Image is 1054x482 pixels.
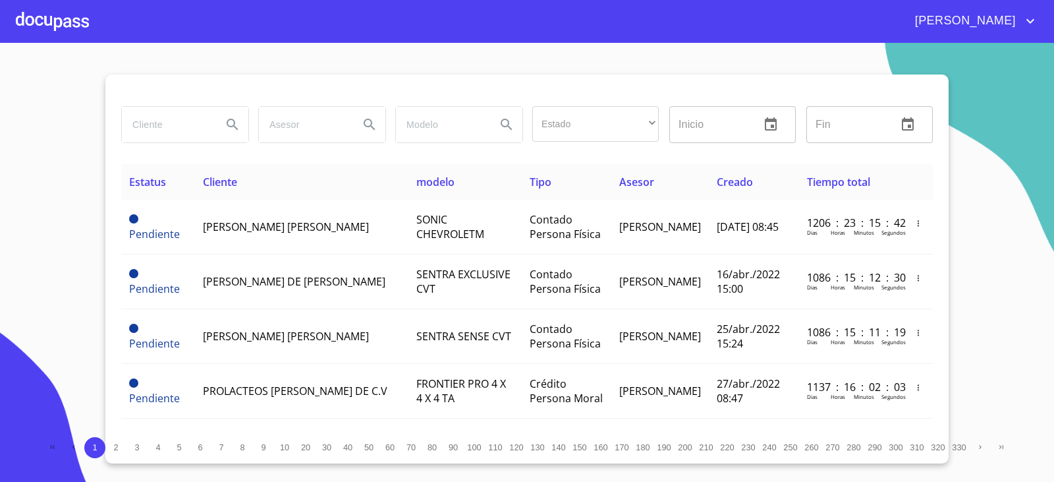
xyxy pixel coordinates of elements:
[385,442,395,452] span: 60
[619,329,701,344] span: [PERSON_NAME]
[530,442,544,452] span: 130
[678,442,692,452] span: 200
[717,267,780,296] span: 16/abr./2022 15:00
[717,175,753,189] span: Creado
[864,437,885,458] button: 290
[881,284,906,291] p: Segundos
[619,175,654,189] span: Asesor
[619,384,701,398] span: [PERSON_NAME]
[509,442,523,452] span: 120
[129,336,180,351] span: Pendiente
[316,437,337,458] button: 30
[253,437,274,458] button: 9
[532,106,659,142] div: ​
[322,442,331,452] span: 30
[416,212,484,241] span: SONIC CHEVROLETM
[594,442,607,452] span: 160
[551,442,565,452] span: 140
[203,274,385,289] span: [PERSON_NAME] DE [PERSON_NAME]
[825,442,839,452] span: 270
[177,442,181,452] span: 5
[416,175,455,189] span: modelo
[396,107,485,142] input: search
[464,437,485,458] button: 100
[280,442,289,452] span: 10
[804,442,818,452] span: 260
[717,437,738,458] button: 220
[807,229,818,236] p: Dias
[738,437,759,458] button: 230
[401,437,422,458] button: 70
[358,437,379,458] button: 50
[92,442,97,452] span: 1
[717,377,780,406] span: 27/abr./2022 08:47
[910,442,924,452] span: 310
[428,442,437,452] span: 80
[831,338,845,346] p: Horas
[203,175,237,189] span: Cliente
[619,220,701,234] span: [PERSON_NAME]
[113,442,118,452] span: 2
[491,109,522,140] button: Search
[759,437,780,458] button: 240
[675,437,696,458] button: 200
[530,267,601,296] span: Contado Persona Física
[762,442,776,452] span: 240
[906,437,928,458] button: 310
[548,437,569,458] button: 140
[129,324,138,333] span: Pendiente
[105,437,126,458] button: 2
[240,442,244,452] span: 8
[211,437,232,458] button: 7
[416,267,511,296] span: SENTRA EXCLUSIVE CVT
[416,377,506,406] span: FRONTIER PRO 4 X 4 X 4 TA
[148,437,169,458] button: 4
[122,107,211,142] input: search
[259,107,348,142] input: search
[699,442,713,452] span: 210
[615,442,628,452] span: 170
[807,284,818,291] p: Dias
[203,329,369,344] span: [PERSON_NAME] [PERSON_NAME]
[530,377,603,406] span: Crédito Persona Moral
[219,442,223,452] span: 7
[364,442,374,452] span: 50
[129,227,180,241] span: Pendiente
[881,229,906,236] p: Segundos
[931,442,945,452] span: 320
[928,437,949,458] button: 320
[530,212,601,241] span: Contado Persona Física
[416,329,511,344] span: SENTRA SENSE CVT
[741,442,755,452] span: 230
[780,437,801,458] button: 250
[632,437,653,458] button: 180
[831,229,845,236] p: Horas
[881,338,906,346] p: Segundos
[783,442,797,452] span: 250
[854,393,874,400] p: Minutos
[807,216,896,230] p: 1206 : 23 : 15 : 42
[527,437,548,458] button: 130
[129,214,138,224] span: Pendiente
[301,442,310,452] span: 20
[443,437,464,458] button: 90
[611,437,632,458] button: 170
[949,437,970,458] button: 330
[831,393,845,400] p: Horas
[169,437,190,458] button: 5
[126,437,148,458] button: 3
[406,442,416,452] span: 70
[129,391,180,406] span: Pendiente
[854,229,874,236] p: Minutos
[449,442,458,452] span: 90
[831,284,845,291] p: Horas
[506,437,527,458] button: 120
[343,442,352,452] span: 40
[696,437,717,458] button: 210
[889,442,902,452] span: 300
[485,437,506,458] button: 110
[129,378,138,388] span: Pendiente
[203,384,387,398] span: PROLACTEOS [PERSON_NAME] DE C.V
[261,442,265,452] span: 9
[295,437,316,458] button: 20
